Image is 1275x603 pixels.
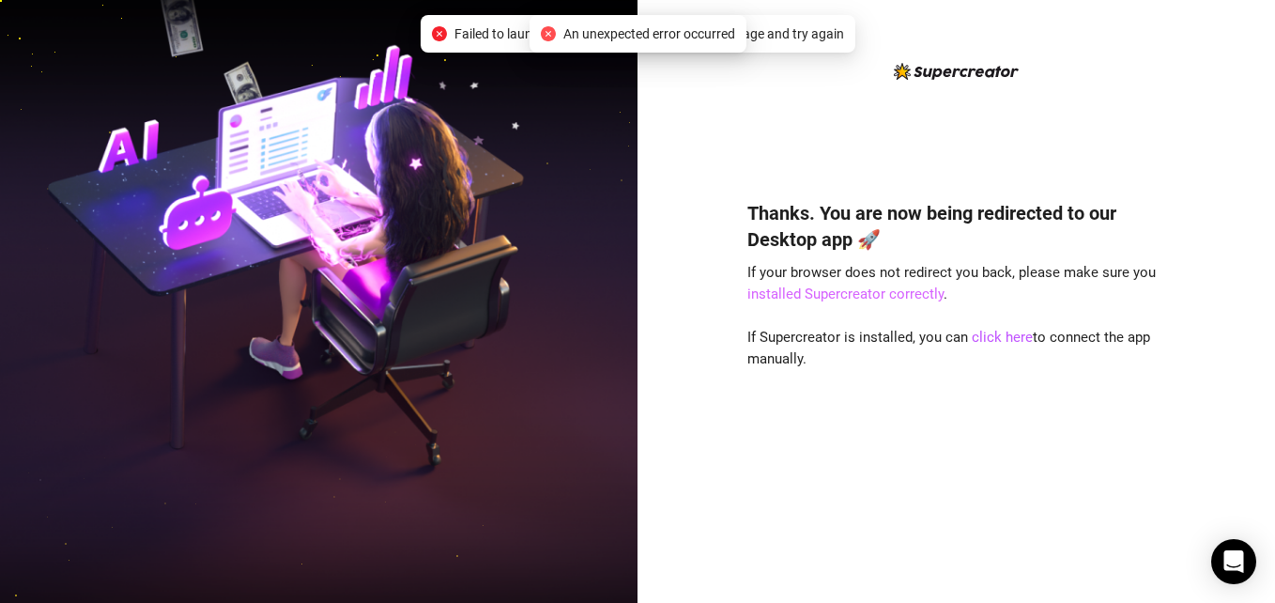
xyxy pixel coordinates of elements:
[1211,539,1256,584] div: Open Intercom Messenger
[894,63,1019,80] img: logo-BBDzfeDw.svg
[747,329,1150,368] span: If Supercreator is installed, you can to connect the app manually.
[747,200,1166,253] h4: Thanks. You are now being redirected to our Desktop app 🚀
[454,23,844,44] span: Failed to launch desktop app. Please refresh the page and try again
[563,23,735,44] span: An unexpected error occurred
[747,264,1156,303] span: If your browser does not redirect you back, please make sure you .
[747,286,944,302] a: installed Supercreator correctly
[541,26,556,41] span: close-circle
[432,26,447,41] span: close-circle
[972,329,1033,346] a: click here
